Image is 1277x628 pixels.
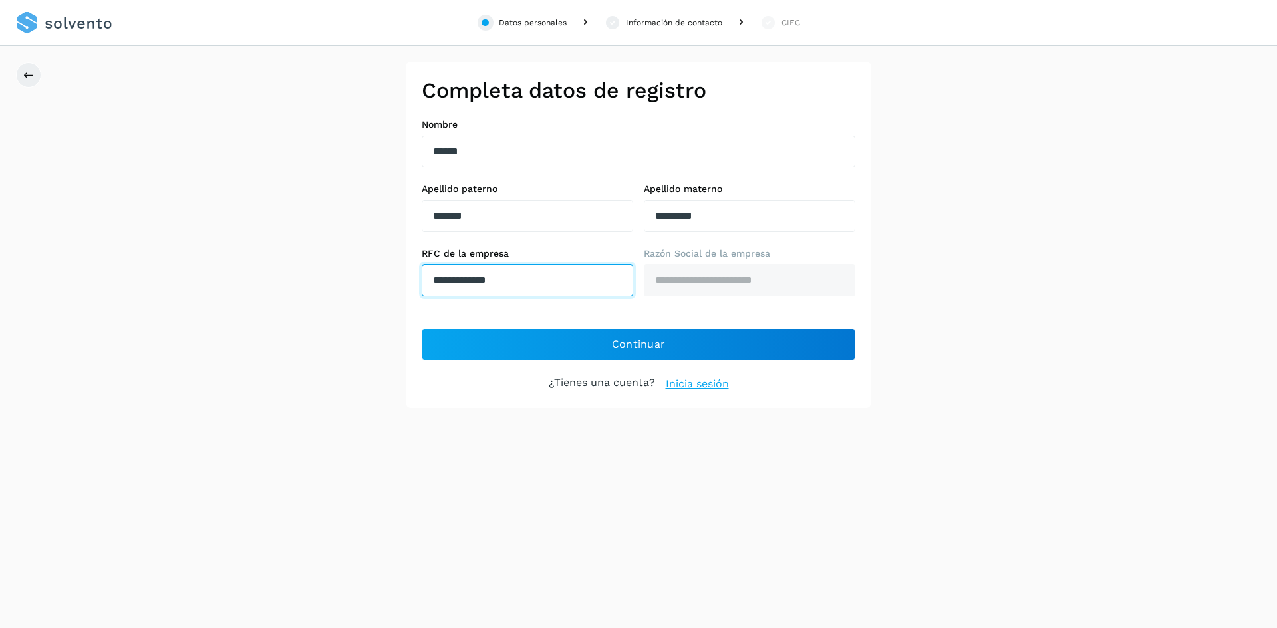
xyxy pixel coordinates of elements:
span: Continuar [612,337,666,352]
label: RFC de la empresa [422,248,633,259]
div: Datos personales [499,17,567,29]
p: ¿Tienes una cuenta? [549,376,655,392]
label: Nombre [422,119,855,130]
a: Inicia sesión [666,376,729,392]
div: Información de contacto [626,17,722,29]
button: Continuar [422,328,855,360]
h2: Completa datos de registro [422,78,855,103]
label: Razón Social de la empresa [644,248,855,259]
label: Apellido paterno [422,183,633,195]
label: Apellido materno [644,183,855,195]
div: CIEC [781,17,800,29]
